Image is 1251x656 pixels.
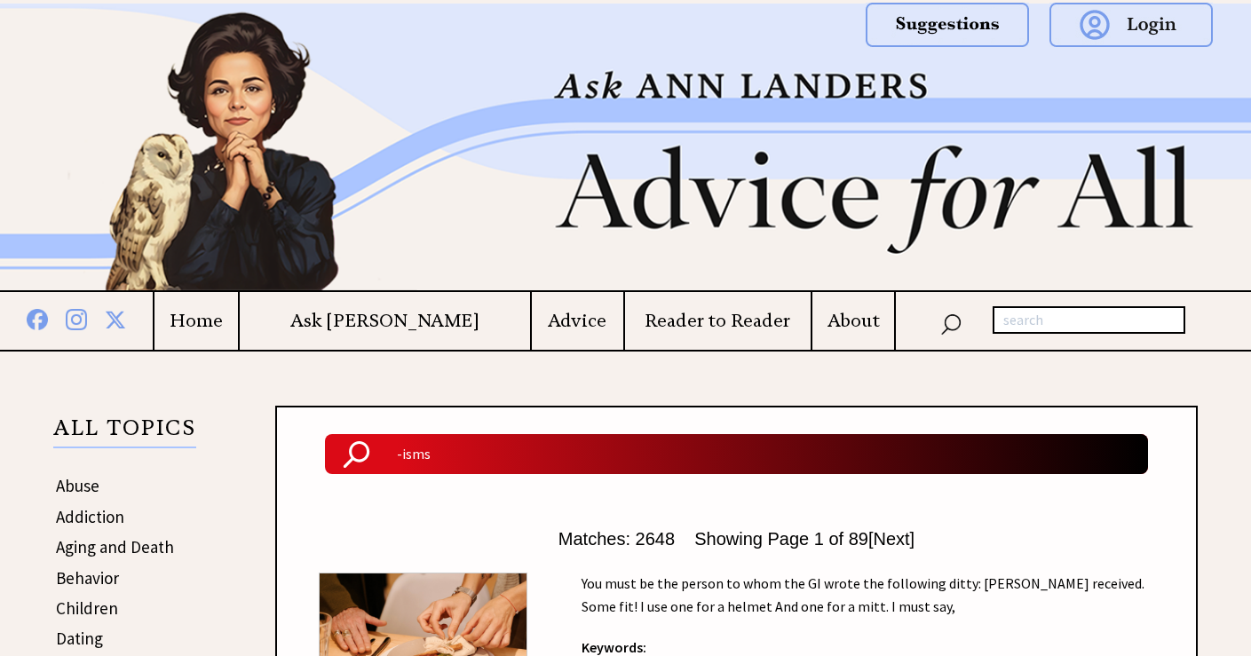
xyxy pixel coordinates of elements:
img: search_nav.png [940,310,962,336]
strong: Keywords: [582,638,646,656]
a: Dating [56,628,103,649]
a: Addiction [56,506,124,527]
img: facebook%20blue.png [27,305,48,330]
a: Ask [PERSON_NAME] [240,310,530,332]
a: You must be the person to whom the GI wrote the following ditty: [PERSON_NAME] received. Some fit... [582,574,1144,633]
a: Aging and Death [56,536,174,557]
a: Reader to Reader [625,310,811,332]
a: Abuse [56,475,99,496]
a: Behavior [56,567,119,589]
img: login.png [1049,3,1213,47]
p: ALL TOPICS [53,418,196,448]
a: About [812,310,894,332]
img: instagram%20blue.png [66,305,87,330]
img: suggestions.png [866,3,1029,47]
img: x%20blue.png [105,306,126,330]
span: [Next] [868,529,914,549]
input: Search Ann Landers [388,434,1148,475]
img: Search [325,440,388,469]
center: Matches: 2648 Showing Page 1 of 89 [319,529,1154,549]
a: Home [154,310,237,332]
a: Advice [532,310,623,332]
a: Children [56,597,118,619]
input: search [993,306,1185,335]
